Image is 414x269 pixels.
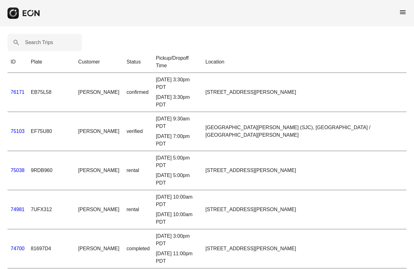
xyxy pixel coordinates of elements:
span: menu [399,8,406,16]
th: ID [8,51,28,73]
th: Customer [75,51,124,73]
td: [PERSON_NAME] [75,229,124,268]
a: 74700 [11,246,25,251]
td: rental [124,151,153,190]
td: EB75L58 [28,73,75,112]
div: [DATE] 5:00pm PDT [156,172,199,187]
div: [DATE] 11:00pm PDT [156,250,199,265]
td: [STREET_ADDRESS][PERSON_NAME] [202,73,406,112]
td: [STREET_ADDRESS][PERSON_NAME] [202,151,406,190]
a: 75038 [11,168,25,173]
td: [STREET_ADDRESS][PERSON_NAME] [202,229,406,268]
div: [DATE] 3:00pm PDT [156,232,199,247]
div: [DATE] 3:30pm PDT [156,76,199,91]
th: Location [202,51,406,73]
div: [DATE] 9:30am PDT [156,115,199,130]
td: 7UFX312 [28,190,75,229]
div: [DATE] 7:00pm PDT [156,133,199,148]
th: Status [124,51,153,73]
td: [GEOGRAPHIC_DATA][PERSON_NAME] (SJC), [GEOGRAPHIC_DATA] / [GEOGRAPHIC_DATA][PERSON_NAME] [202,112,406,151]
a: 76171 [11,89,25,95]
div: [DATE] 10:00am PDT [156,211,199,226]
label: Search Trips [25,39,53,46]
td: [STREET_ADDRESS][PERSON_NAME] [202,190,406,229]
td: verified [124,112,153,151]
td: 81697D4 [28,229,75,268]
td: EF75U80 [28,112,75,151]
div: [DATE] 3:30pm PDT [156,94,199,109]
td: rental [124,190,153,229]
a: 74981 [11,207,25,212]
td: [PERSON_NAME] [75,112,124,151]
div: [DATE] 10:00am PDT [156,193,199,208]
th: Pickup/Dropoff Time [153,51,202,73]
td: [PERSON_NAME] [75,190,124,229]
td: 9RDB960 [28,151,75,190]
th: Plate [28,51,75,73]
a: 75103 [11,129,25,134]
div: [DATE] 5:00pm PDT [156,154,199,169]
td: completed [124,229,153,268]
td: [PERSON_NAME] [75,151,124,190]
td: confirmed [124,73,153,112]
td: [PERSON_NAME] [75,73,124,112]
